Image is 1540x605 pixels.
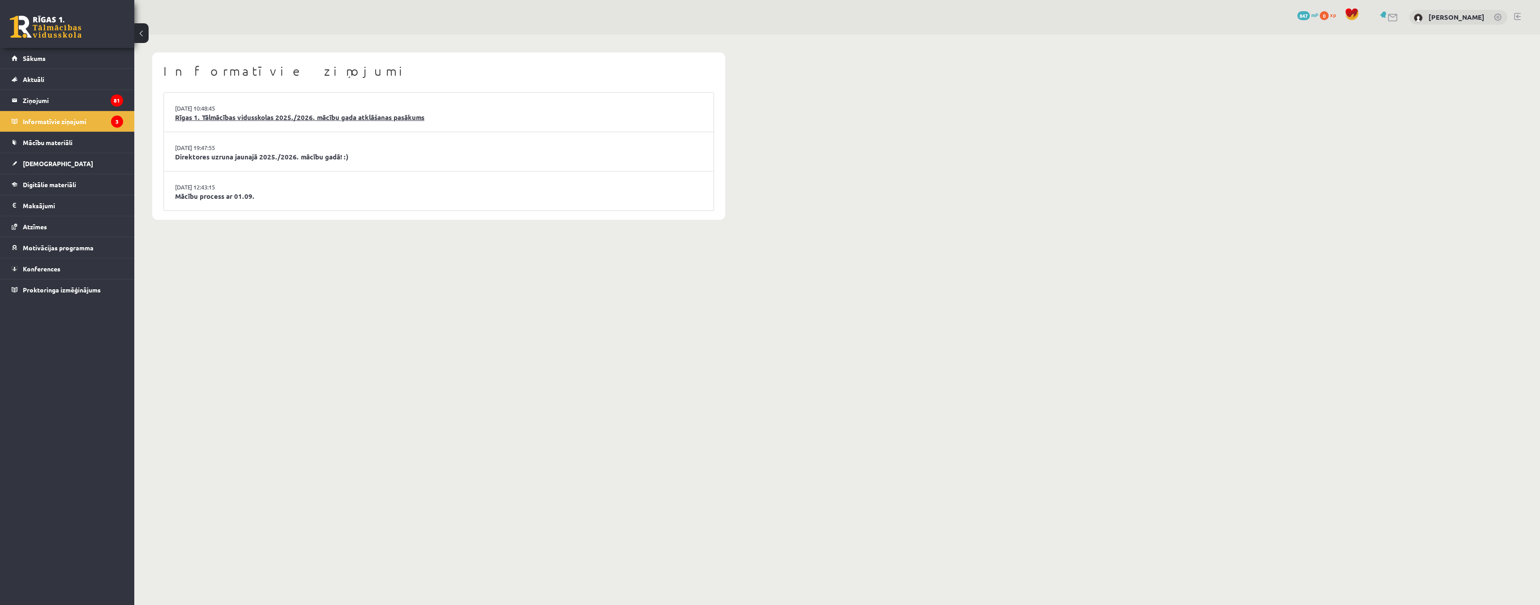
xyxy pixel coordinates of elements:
legend: Informatīvie ziņojumi [23,111,123,132]
span: Motivācijas programma [23,244,94,252]
a: [PERSON_NAME] [1429,13,1484,21]
legend: Ziņojumi [23,90,123,111]
h1: Informatīvie ziņojumi [163,64,714,79]
a: 847 mP [1297,11,1318,18]
a: Rīgas 1. Tālmācības vidusskola [10,16,81,38]
a: [DEMOGRAPHIC_DATA] [12,153,123,174]
span: xp [1330,11,1336,18]
i: 81 [111,94,123,107]
a: [DATE] 10:48:45 [175,104,242,113]
a: Ziņojumi81 [12,90,123,111]
span: Sākums [23,54,46,62]
span: Mācību materiāli [23,138,73,146]
span: Proktoringa izmēģinājums [23,286,101,294]
a: Direktores uzruna jaunajā 2025./2026. mācību gadā! :) [175,152,702,162]
i: 3 [111,116,123,128]
a: Mācību materiāli [12,132,123,153]
a: [DATE] 12:43:15 [175,183,242,192]
a: Proktoringa izmēģinājums [12,279,123,300]
legend: Maksājumi [23,195,123,216]
a: [DATE] 19:47:55 [175,143,242,152]
a: Aktuāli [12,69,123,90]
a: Digitālie materiāli [12,174,123,195]
a: Rīgas 1. Tālmācības vidusskolas 2025./2026. mācību gada atklāšanas pasākums [175,112,702,123]
span: [DEMOGRAPHIC_DATA] [23,159,93,167]
span: mP [1311,11,1318,18]
span: Atzīmes [23,223,47,231]
img: Karolīna Kalve [1414,13,1423,22]
a: Mācību process ar 01.09. [175,191,702,202]
a: Sākums [12,48,123,69]
span: Aktuāli [23,75,44,83]
a: 0 xp [1320,11,1340,18]
span: Digitālie materiāli [23,180,76,189]
a: Motivācijas programma [12,237,123,258]
a: Informatīvie ziņojumi3 [12,111,123,132]
span: Konferences [23,265,60,273]
span: 847 [1297,11,1310,20]
a: Maksājumi [12,195,123,216]
span: 0 [1320,11,1329,20]
a: Konferences [12,258,123,279]
a: Atzīmes [12,216,123,237]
